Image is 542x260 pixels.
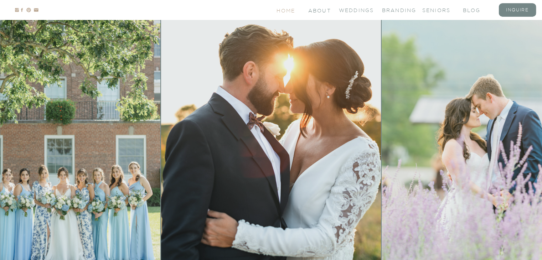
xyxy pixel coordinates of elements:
a: inquire [503,7,532,13]
a: About [308,7,330,13]
a: Home [277,7,296,13]
a: blog [463,7,491,13]
a: branding [382,7,411,13]
a: Weddings [339,7,367,13]
a: seniors [422,7,451,13]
